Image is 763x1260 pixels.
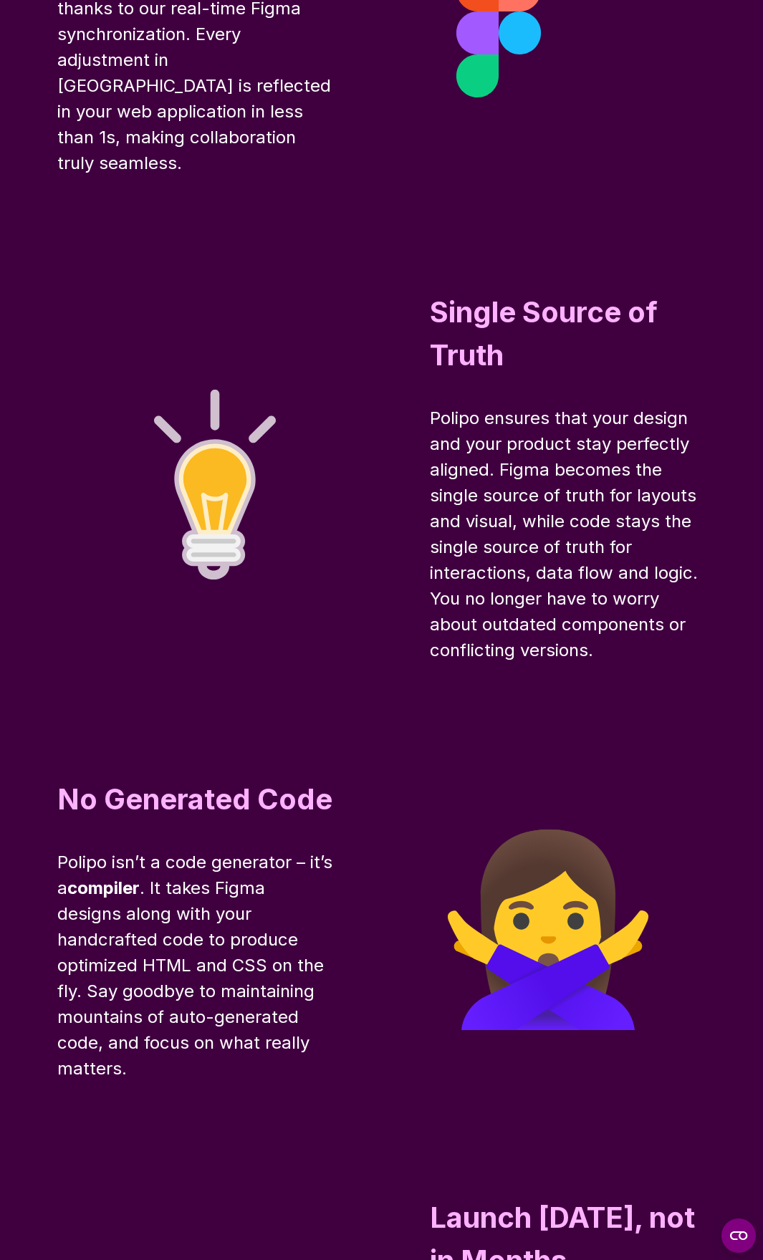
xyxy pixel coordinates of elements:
[57,782,332,817] span: No Generated Code
[430,408,703,660] span: Polipo ensures that your design and your product stay perfectly aligned. Figma becomes the single...
[430,294,664,372] span: Single Source of Truth
[67,877,140,898] span: compiler
[721,1218,756,1253] button: Open CMP widget
[57,877,329,1079] span: . It takes Figma designs along with your handcrafted code to produce optimized HTML and CSS on th...
[57,852,337,898] span: Polipo isn’t a code generator – it’s a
